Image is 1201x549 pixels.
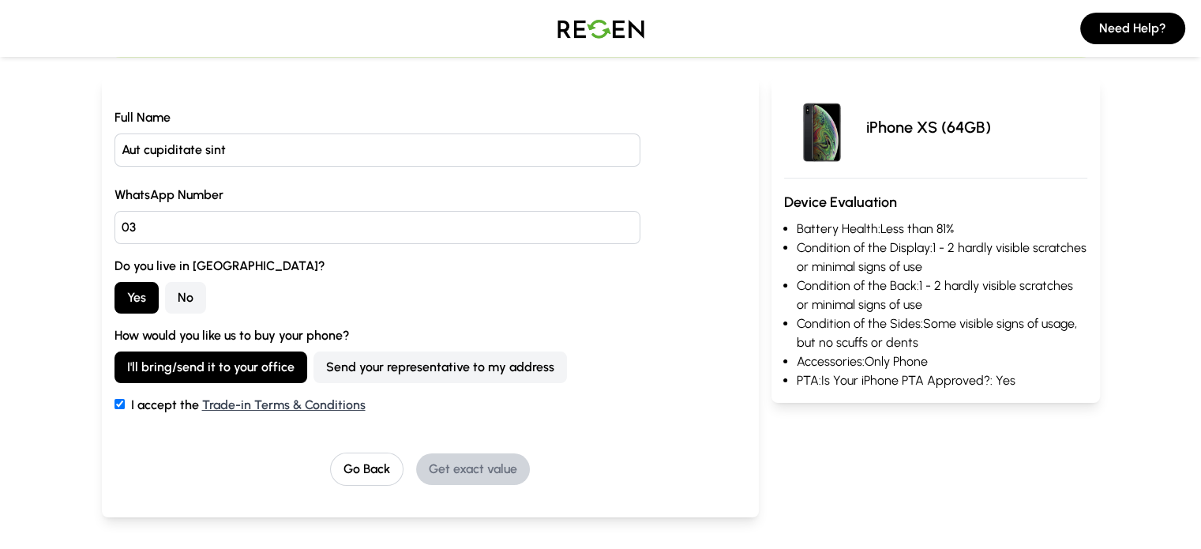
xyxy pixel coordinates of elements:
h3: Device Evaluation [784,191,1087,213]
button: Go Back [330,453,403,486]
li: Condition of the Sides: Some visible signs of usage, but no scuffs or dents [797,314,1087,352]
img: iPhone XS [784,89,860,165]
a: Trade-in Terms & Conditions [202,397,366,412]
label: Do you live in [GEOGRAPHIC_DATA]? [114,257,746,276]
button: Send your representative to my address [313,352,567,383]
button: I'll bring/send it to your office [114,352,307,383]
input: Enter your name here... [114,133,641,167]
input: (03XXXXXXXXX) [114,211,641,244]
p: iPhone XS (64GB) [866,116,991,138]
label: Full Name [114,108,746,127]
label: I accept the [114,396,746,415]
label: WhatsApp Number [114,186,746,205]
label: How would you like us to buy your phone? [114,326,746,345]
li: Condition of the Display: 1 - 2 hardly visible scratches or minimal signs of use [797,239,1087,276]
button: Need Help? [1080,13,1185,44]
button: Yes [114,282,159,314]
button: No [165,282,206,314]
li: PTA: Is Your iPhone PTA Approved?: Yes [797,371,1087,390]
button: Get exact value [416,453,530,485]
li: Battery Health: Less than 81% [797,220,1087,239]
img: Logo [546,6,656,51]
li: Accessories: Only Phone [797,352,1087,371]
input: I accept the Trade-in Terms & Conditions [114,399,125,409]
li: Condition of the Back: 1 - 2 hardly visible scratches or minimal signs of use [797,276,1087,314]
